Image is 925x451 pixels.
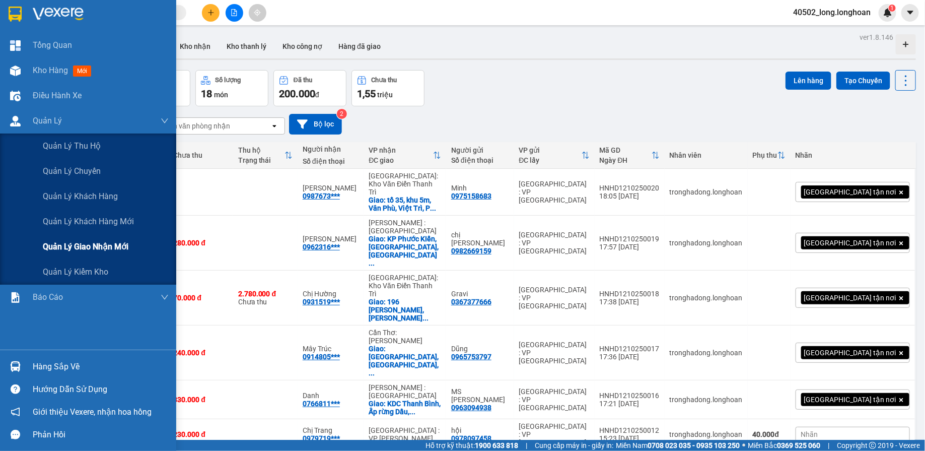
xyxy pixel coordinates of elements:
div: Phản hồi [33,427,169,442]
div: Tạo kho hàng mới [896,34,916,54]
span: aim [254,9,261,16]
div: HNHD1210250018 [600,290,660,298]
div: tronghadong.longhoan [670,349,743,357]
div: 17:21 [DATE] [600,400,660,408]
button: Số lượng18món [195,70,268,106]
div: [GEOGRAPHIC_DATA] : VP [GEOGRAPHIC_DATA] [519,231,590,255]
span: mới [73,66,91,77]
span: Quản lý kiểm kho [43,266,108,278]
div: [GEOGRAPHIC_DATA] : VP [GEOGRAPHIC_DATA] [519,422,590,446]
div: Số điện thoại [451,156,509,164]
div: chị Vân [451,231,509,247]
div: Hàng sắp về [33,359,169,374]
div: 280.000 đ [173,239,228,247]
div: [GEOGRAPHIC_DATA] : VP [PERSON_NAME] [369,426,441,442]
div: [GEOGRAPHIC_DATA] : VP [GEOGRAPHIC_DATA] [519,341,590,365]
span: Quản lý khách hàng [43,190,118,203]
span: Quản lý thu hộ [43,140,101,152]
span: triệu [377,91,393,99]
span: [GEOGRAPHIC_DATA] tận nơi [804,395,896,404]
span: notification [11,407,20,417]
div: Ngày ĐH [600,156,652,164]
div: [GEOGRAPHIC_DATA] : VP [GEOGRAPHIC_DATA] [519,286,590,310]
span: [GEOGRAPHIC_DATA] tận nơi [804,293,896,302]
div: [GEOGRAPHIC_DATA] : VP [GEOGRAPHIC_DATA] [519,180,590,204]
strong: 0369 525 060 [777,441,820,449]
div: Hướng dẫn sử dụng [33,382,169,397]
div: 18:05 [DATE] [600,192,660,200]
button: Bộ lọc [289,114,342,135]
div: Giao: chợ Mái Dầm cũ, ấp Phú Xuân, Châu Thành, Hậu Giang [369,345,441,377]
span: ... [409,408,415,416]
div: Cần Thơ: [PERSON_NAME] [369,329,441,345]
div: Giao: KDC Thanh Bình, Ấp rừng Dầu, Mỹ hạnh bắc, Đức hoà Long An [369,400,441,416]
span: copyright [869,442,876,449]
img: icon-new-feature [883,8,892,17]
div: Số điện thoại [303,157,359,165]
div: 15:23 [DATE] [600,434,660,442]
button: Đã thu200.000đ [273,70,346,106]
div: [GEOGRAPHIC_DATA]: Kho Văn Điển Thanh Trì [369,172,441,196]
div: ĐC giao [369,156,433,164]
strong: 40.000 đ [753,430,779,438]
span: [GEOGRAPHIC_DATA] tận nơi [804,187,896,197]
button: Chưa thu1,55 triệu [351,70,424,106]
span: Tổng Quan [33,39,72,51]
div: 230.000 đ [173,430,228,438]
div: hội [451,426,509,434]
div: Chưa thu [372,77,397,84]
div: Giao: KP Phước KIển, Hiệp Phước, Nhơn Trạch, Đồng Nai [369,235,441,267]
span: ... [369,259,375,267]
span: question-circle [11,384,20,394]
div: Chưa thu [173,151,228,159]
img: logo-vxr [9,7,22,22]
span: Điều hành xe [33,89,82,102]
div: Gravi [451,290,509,298]
div: Chưa thu [238,290,293,306]
button: Hàng đã giao [330,34,389,58]
div: Đã thu [294,77,312,84]
img: warehouse-icon [10,91,21,101]
span: Báo cáo [33,291,63,303]
span: Quản lý khách hàng mới [43,215,134,228]
div: 0982669159 [451,247,491,255]
sup: 1 [889,5,896,12]
img: warehouse-icon [10,361,21,372]
span: [GEOGRAPHIC_DATA] tận nơi [804,238,896,247]
div: [GEOGRAPHIC_DATA] : VP [GEOGRAPHIC_DATA] [519,388,590,412]
button: Kho nhận [172,34,219,58]
div: Thu hộ [238,146,284,154]
div: 0963094938 [451,404,491,412]
span: plus [207,9,215,16]
span: Quản Lý [33,114,62,127]
div: Người gửi [451,146,509,154]
img: solution-icon [10,292,21,303]
div: 17:38 [DATE] [600,298,660,306]
div: HNHD1210250020 [600,184,660,192]
span: message [11,430,20,439]
th: Toggle SortBy [514,142,595,169]
button: caret-down [901,4,919,22]
strong: 1900 633 818 [475,441,518,449]
div: 17:57 [DATE] [600,243,660,251]
strong: 0708 023 035 - 0935 103 250 [648,441,740,449]
button: Kho công nợ [274,34,330,58]
div: VP gửi [519,146,582,154]
span: | [526,440,527,451]
th: Toggle SortBy [364,142,446,169]
span: 40502_long.longhoan [785,6,879,19]
div: Chị Hường [303,290,359,298]
div: Trạng thái [238,156,284,164]
div: [GEOGRAPHIC_DATA]: Kho Văn Điển Thanh Trì [369,274,441,298]
div: [PERSON_NAME] : [GEOGRAPHIC_DATA] [369,383,441,400]
div: 330.000 đ [173,396,228,404]
span: món [214,91,228,99]
div: HNHD1210250019 [600,235,660,243]
div: Giao: 196 Hồng Châu, Lê Thah Nghị,hải Dương [369,298,441,322]
span: Miền Nam [616,440,740,451]
span: Nhãn [801,430,818,438]
div: 70.000 đ [173,294,228,302]
span: Miền Bắc [748,440,820,451]
div: HNHD1210250016 [600,392,660,400]
span: 200.000 [279,88,315,100]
